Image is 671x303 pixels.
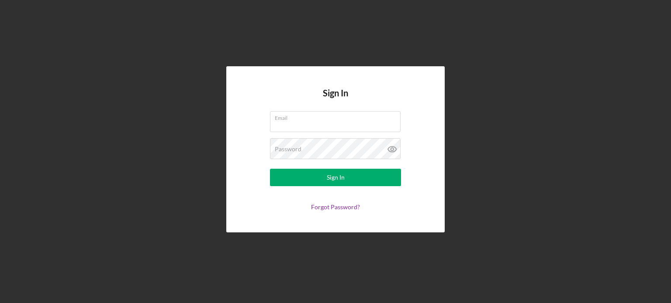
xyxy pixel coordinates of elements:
a: Forgot Password? [311,203,360,211]
div: Sign In [327,169,345,186]
button: Sign In [270,169,401,186]
label: Email [275,112,401,121]
h4: Sign In [323,88,348,111]
label: Password [275,146,301,153]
